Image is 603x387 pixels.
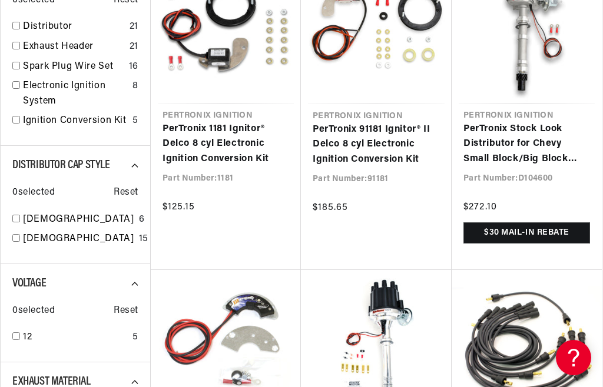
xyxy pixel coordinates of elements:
a: [DEMOGRAPHIC_DATA] [23,232,134,247]
div: 5 [132,330,138,345]
div: 5 [132,114,138,129]
span: Voltage [12,278,46,289]
span: 0 selected [12,303,55,319]
span: Reset [114,185,138,201]
a: 12 [23,330,128,345]
div: 15 [139,232,148,247]
span: 0 selected [12,185,55,201]
span: Reset [114,303,138,319]
a: Electronic Ignition System [23,79,128,109]
div: 6 [139,212,145,228]
div: 8 [132,79,138,94]
div: 21 [130,39,138,55]
a: Spark Plug Wire Set [23,59,124,75]
a: PerTronix Stock Look Distributor for Chevy Small Block/Big Block Engines [463,122,590,167]
a: Exhaust Header [23,39,125,55]
div: 16 [129,59,138,75]
span: Distributor Cap Style [12,159,110,171]
a: Ignition Conversion Kit [23,114,128,129]
a: Distributor [23,19,125,35]
a: [DEMOGRAPHIC_DATA] [23,212,134,228]
a: PerTronix 1181 Ignitor® Delco 8 cyl Electronic Ignition Conversion Kit [163,122,289,167]
div: 21 [130,19,138,35]
a: PerTronix 91181 Ignitor® II Delco 8 cyl Electronic Ignition Conversion Kit [313,122,440,168]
